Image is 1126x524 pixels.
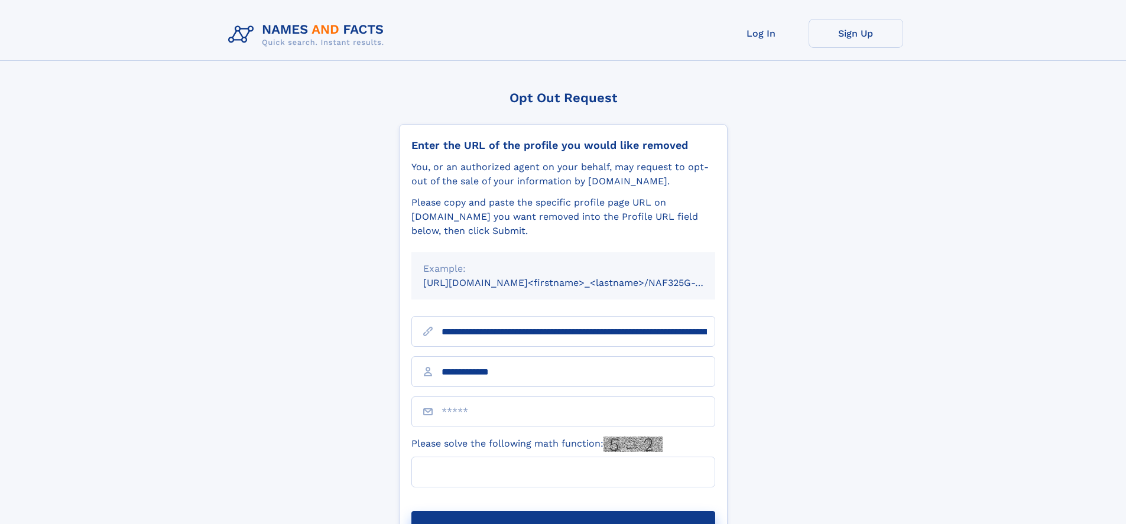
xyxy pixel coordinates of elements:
div: Example: [423,262,703,276]
div: Enter the URL of the profile you would like removed [411,139,715,152]
div: Please copy and paste the specific profile page URL on [DOMAIN_NAME] you want removed into the Pr... [411,196,715,238]
label: Please solve the following math function: [411,437,663,452]
a: Sign Up [809,19,903,48]
a: Log In [714,19,809,48]
div: You, or an authorized agent on your behalf, may request to opt-out of the sale of your informatio... [411,160,715,188]
small: [URL][DOMAIN_NAME]<firstname>_<lastname>/NAF325G-xxxxxxxx [423,277,738,288]
div: Opt Out Request [399,90,728,105]
img: Logo Names and Facts [223,19,394,51]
